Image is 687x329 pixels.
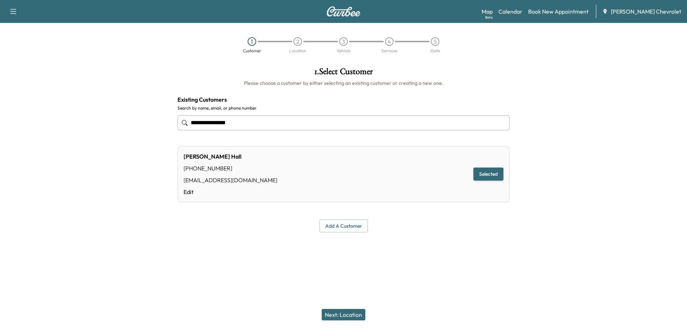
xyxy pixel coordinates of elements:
[177,67,510,79] h1: 1 . Select Customer
[498,7,522,16] a: Calendar
[611,7,681,16] span: [PERSON_NAME] Chevrolet
[337,49,350,53] div: Vehicle
[322,309,365,320] button: Next: Location
[177,95,510,104] h4: Existing Customers
[289,49,306,53] div: Location
[473,168,503,181] button: Selected
[339,37,348,46] div: 3
[243,49,261,53] div: Customer
[320,219,368,233] button: Add a customer
[482,7,493,16] a: MapBeta
[177,105,510,111] label: Search by name, email, or phone number
[293,37,302,46] div: 2
[184,188,277,196] a: Edit
[485,15,493,20] div: Beta
[431,37,439,46] div: 5
[528,7,589,16] a: Book New Appointment
[184,176,277,184] div: [EMAIL_ADDRESS][DOMAIN_NAME]
[385,37,394,46] div: 4
[248,37,256,46] div: 1
[381,49,397,53] div: Services
[184,164,277,173] div: [PHONE_NUMBER]
[326,6,361,16] img: Curbee Logo
[430,49,440,53] div: Date
[184,152,277,161] div: [PERSON_NAME] Hall
[177,79,510,87] h6: Please choose a customer by either selecting an existing customer or creating a new one.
